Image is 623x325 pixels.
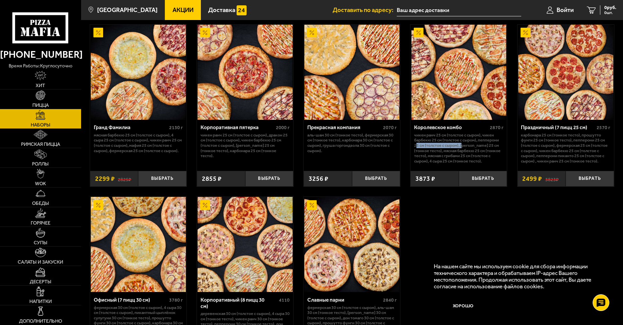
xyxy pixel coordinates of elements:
[90,25,187,120] a: АкционныйГранд Фамилиа
[307,297,381,303] div: Славные парни
[30,279,51,284] span: Десерты
[521,132,610,164] p: Карбонара 25 см (тонкое тесто), Прошутто Фунги 25 см (тонкое тесто), Пепперони 25 см (толстое с с...
[31,221,50,226] span: Горячее
[97,7,158,13] span: [GEOGRAPHIC_DATA]
[95,176,115,182] span: 2299 ₽
[201,124,275,131] div: Корпоративная пятерка
[201,132,290,158] p: Чикен Ранч 25 см (толстое с сыром), Дракон 25 см (толстое с сыром), Чикен Барбекю 25 см (толстое ...
[94,297,168,303] div: Офисный (7 пицц 30 см)
[307,28,317,37] img: Акционный
[169,125,183,130] span: 2130 г
[410,25,507,120] a: АкционныйКоролевское комбо
[521,28,530,37] img: Акционный
[198,25,293,120] img: Корпоративная пятерка
[237,5,246,15] img: 15daf4d41897b9f0e9f617042186c801.svg
[118,176,131,182] s: 2825 ₽
[202,176,222,182] span: 2855 ₽
[93,200,103,210] img: Акционный
[414,132,504,164] p: Чикен Ранч 25 см (толстое с сыром), Чикен Барбекю 25 см (толстое с сыром), Пепперони 25 см (толст...
[200,28,210,37] img: Акционный
[91,25,186,120] img: Гранд Фамилиа
[276,125,290,130] span: 2000 г
[415,176,435,182] span: 3873 ₽
[304,25,399,120] img: Прекрасная компания
[34,240,47,245] span: Супы
[31,122,50,127] span: Наборы
[201,297,278,309] div: Корпоративный (8 пицц 30 см)
[383,125,397,130] span: 2070 г
[94,132,183,153] p: Мясная Барбекю 25 см (толстое с сыром), 4 сыра 25 см (толстое с сыром), Чикен Ранч 25 см (толстое...
[35,181,46,186] span: WOK
[304,197,399,292] img: Славные парни
[93,28,103,37] img: Акционный
[459,171,507,187] button: Выбрать
[490,125,504,130] span: 2870 г
[307,132,397,153] p: Аль-Шам 30 см (тонкое тесто), Фермерская 30 см (тонкое тесто), Карбонара 30 см (толстое с сыром),...
[279,297,290,303] span: 4110
[604,11,616,15] span: 0 шт.
[397,4,521,16] input: Ваш адрес доставки
[304,197,400,292] a: АкционныйСлавные парни
[521,124,595,131] div: Праздничный (7 пицц 25 см)
[557,7,574,13] span: Войти
[173,7,194,13] span: Акции
[604,5,616,10] span: 0 руб.
[304,25,400,120] a: АкционныйПрекрасная компания
[208,7,235,13] span: Доставка
[309,176,328,182] span: 3256 ₽
[522,176,542,182] span: 2499 ₽
[307,200,317,210] img: Акционный
[138,171,187,187] button: Выбрать
[566,171,614,187] button: Выбрать
[21,142,60,147] span: Римская пицца
[597,125,610,130] span: 2570 г
[200,200,210,210] img: Акционный
[434,263,604,290] p: На нашем сайте мы используем cookie для сбора информации технического характера и обрабатываем IP...
[197,25,293,120] a: АкционныйКорпоративная пятерка
[36,83,45,88] span: Хит
[383,297,397,303] span: 2840 г
[19,319,62,324] span: Дополнительно
[32,103,49,108] span: Пицца
[32,201,49,206] span: Обеды
[333,7,397,13] span: Доставить по адресу:
[307,124,381,131] div: Прекрасная компания
[545,176,559,182] s: 3823 ₽
[169,297,183,303] span: 3780 г
[94,124,168,131] div: Гранд Фамилиа
[245,171,294,187] button: Выбрать
[518,25,613,120] img: Праздничный (7 пицц 25 см)
[518,25,614,120] a: АкционныйПраздничный (7 пицц 25 см)
[91,197,186,292] img: Офисный (7 пицц 30 см)
[197,197,293,292] a: АкционныйКорпоративный (8 пицц 30 см)
[434,296,492,315] button: Хорошо
[411,25,507,120] img: Королевское комбо
[32,161,49,167] span: Роллы
[90,197,187,292] a: АкционныйОфисный (7 пицц 30 см)
[198,197,293,292] img: Корпоративный (8 пицц 30 см)
[414,124,488,131] div: Королевское комбо
[352,171,400,187] button: Выбрать
[414,28,423,37] img: Акционный
[18,260,63,265] span: Салаты и закуски
[29,299,52,304] span: Напитки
